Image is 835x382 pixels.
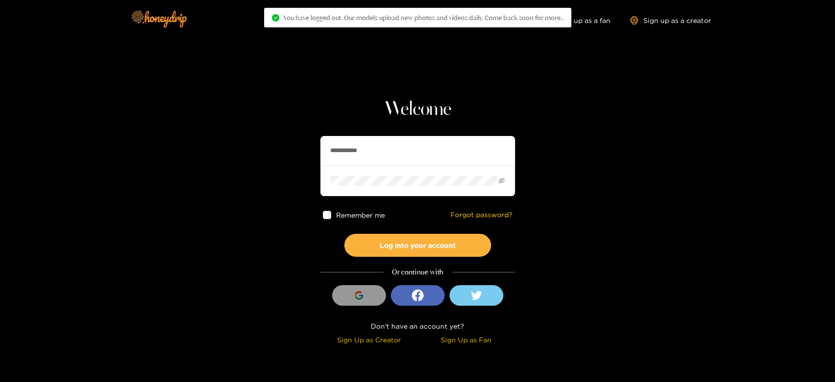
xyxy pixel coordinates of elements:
div: Sign Up as Creator [323,334,415,345]
a: Forgot password? [451,211,513,219]
a: Sign up as a fan [543,16,610,24]
div: Or continue with [320,267,515,278]
a: Sign up as a creator [630,16,711,24]
span: Remember me [336,211,384,219]
h1: Welcome [320,98,515,121]
div: Sign Up as Fan [420,334,513,345]
span: check-circle [272,14,279,22]
span: You have logged out. Our models upload new photos and videos daily. Come back soon for more.. [283,14,564,22]
span: eye-invisible [498,178,505,184]
div: Don't have an account yet? [320,320,515,332]
button: Log into your account [344,234,491,257]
